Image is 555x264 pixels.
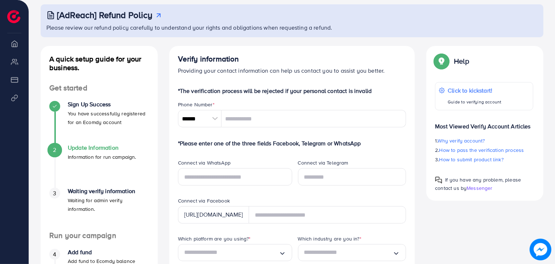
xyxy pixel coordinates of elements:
h4: A quick setup guide for your business. [41,55,158,72]
p: *The verification process will be rejected if your personal contact is invalid [178,86,406,95]
h4: Update Information [68,144,136,151]
p: Providing your contact information can help us contact you to assist you better. [178,66,406,75]
h4: Waiting verify information [68,188,149,195]
span: How to submit product link? [439,156,504,163]
h4: Sign Up Success [68,101,149,108]
p: Help [454,57,469,65]
li: Sign Up Success [41,101,158,144]
div: Search for option [178,244,292,261]
div: [URL][DOMAIN_NAME] [178,206,249,223]
img: Popup guide [435,176,442,184]
div: Search for option [298,244,406,261]
img: logo [7,10,20,23]
p: *Please enter one of the three fields Facebook, Telegram or WhatsApp [178,139,406,148]
p: You have successfully registered for an Ecomdy account [68,109,149,127]
label: Phone Number [178,101,215,108]
span: 2 [53,146,56,154]
label: Which platform are you using? [178,235,251,242]
h4: Add fund [68,249,135,256]
h4: Run your campaign [41,231,158,240]
input: Search for option [184,247,279,258]
p: Information for run campaign. [68,153,136,161]
span: If you have any problem, please contact us by [435,176,521,192]
span: 4 [53,250,56,259]
label: Which industry are you in? [298,235,361,242]
span: How to pass the verification process [439,146,524,154]
p: Please review our refund policy carefully to understand your rights and obligations when requesti... [46,23,539,32]
label: Connect via Facebook [178,197,230,204]
img: image [530,239,551,260]
label: Connect via WhatsApp [178,159,231,166]
h4: Verify information [178,55,406,64]
input: Search for option [304,247,393,258]
img: Popup guide [435,55,448,68]
span: 3 [53,189,56,197]
p: Most Viewed Verify Account Articles [435,116,533,131]
p: 3. [435,155,533,164]
li: Update Information [41,144,158,188]
p: Click to kickstart! [448,86,501,95]
label: Connect via Telegram [298,159,348,166]
h4: Get started [41,84,158,93]
p: 2. [435,146,533,154]
li: Waiting verify information [41,188,158,231]
h3: [AdReach] Refund Policy [57,10,153,20]
span: Messenger [467,184,492,192]
span: Why verify account? [438,137,485,144]
p: 1. [435,136,533,145]
p: Guide to verifying account [448,98,501,106]
p: Waiting for admin verify information. [68,196,149,213]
